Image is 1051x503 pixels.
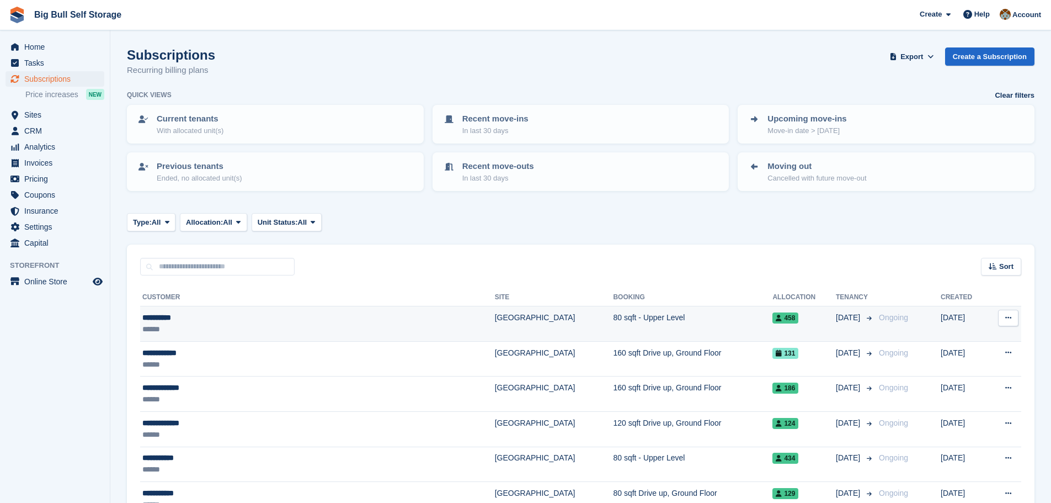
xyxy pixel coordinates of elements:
[941,289,987,306] th: Created
[24,203,90,219] span: Insurance
[836,488,862,499] span: [DATE]
[24,155,90,171] span: Invoices
[613,447,772,482] td: 80 sqft - Upper Level
[24,107,90,123] span: Sites
[941,341,987,377] td: [DATE]
[495,341,613,377] td: [GEOGRAPHIC_DATA]
[462,125,529,136] p: In last 30 days
[6,274,104,289] a: menu
[24,219,90,235] span: Settings
[127,64,215,77] p: Recurring billing plans
[6,203,104,219] a: menu
[879,419,908,427] span: Ongoing
[879,453,908,462] span: Ongoing
[495,447,613,482] td: [GEOGRAPHIC_DATA]
[613,411,772,447] td: 120 sqft Drive up, Ground Floor
[10,260,110,271] span: Storefront
[1000,9,1011,20] img: Mike Llewellen Palmer
[941,306,987,342] td: [DATE]
[186,217,223,228] span: Allocation:
[772,488,798,499] span: 129
[888,47,936,66] button: Export
[462,113,529,125] p: Recent move-ins
[836,417,862,429] span: [DATE]
[6,219,104,235] a: menu
[128,106,423,142] a: Current tenants With allocated unit(s)
[879,313,908,322] span: Ongoing
[91,275,104,288] a: Preview store
[6,187,104,203] a: menu
[495,289,613,306] th: Site
[999,261,1013,272] span: Sort
[9,7,25,23] img: stora-icon-8386f47178a22dfd0bd8f6a31ec36ba5ce8667c1dd55bd0f319d3a0aa187defe.svg
[739,106,1033,142] a: Upcoming move-ins Move-in date > [DATE]
[6,155,104,171] a: menu
[24,139,90,155] span: Analytics
[836,452,862,464] span: [DATE]
[6,171,104,187] a: menu
[495,411,613,447] td: [GEOGRAPHIC_DATA]
[223,217,232,228] span: All
[252,213,322,231] button: Unit Status: All
[127,213,175,231] button: Type: All
[258,217,298,228] span: Unit Status:
[127,90,172,100] h6: Quick views
[836,312,862,324] span: [DATE]
[945,47,1034,66] a: Create a Subscription
[772,383,798,394] span: 186
[24,235,90,251] span: Capital
[24,187,90,203] span: Coupons
[127,47,215,62] h1: Subscriptions
[24,71,90,87] span: Subscriptions
[25,88,104,100] a: Price increases NEW
[995,90,1034,101] a: Clear filters
[25,89,78,100] span: Price increases
[495,306,613,342] td: [GEOGRAPHIC_DATA]
[24,55,90,71] span: Tasks
[836,289,874,306] th: Tenancy
[836,347,862,359] span: [DATE]
[613,341,772,377] td: 160 sqft Drive up, Ground Floor
[879,383,908,392] span: Ongoing
[157,160,242,173] p: Previous tenants
[462,173,534,184] p: In last 30 days
[974,9,990,20] span: Help
[6,107,104,123] a: menu
[434,153,728,190] a: Recent move-outs In last 30 days
[6,123,104,139] a: menu
[613,306,772,342] td: 80 sqft - Upper Level
[767,173,866,184] p: Cancelled with future move-out
[836,382,862,394] span: [DATE]
[434,106,728,142] a: Recent move-ins In last 30 days
[140,289,495,306] th: Customer
[133,217,152,228] span: Type:
[152,217,161,228] span: All
[879,489,908,497] span: Ongoing
[739,153,1033,190] a: Moving out Cancelled with future move-out
[24,171,90,187] span: Pricing
[772,313,798,324] span: 458
[613,289,772,306] th: Booking
[6,235,104,251] a: menu
[6,39,104,55] a: menu
[24,274,90,289] span: Online Store
[86,89,104,100] div: NEW
[6,71,104,87] a: menu
[772,289,836,306] th: Allocation
[157,173,242,184] p: Ended, no allocated unit(s)
[772,418,798,429] span: 124
[495,377,613,412] td: [GEOGRAPHIC_DATA]
[941,447,987,482] td: [DATE]
[180,213,247,231] button: Allocation: All
[128,153,423,190] a: Previous tenants Ended, no allocated unit(s)
[1012,9,1041,20] span: Account
[157,113,223,125] p: Current tenants
[920,9,942,20] span: Create
[298,217,307,228] span: All
[941,377,987,412] td: [DATE]
[6,55,104,71] a: menu
[30,6,126,24] a: Big Bull Self Storage
[941,411,987,447] td: [DATE]
[879,348,908,357] span: Ongoing
[772,348,798,359] span: 131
